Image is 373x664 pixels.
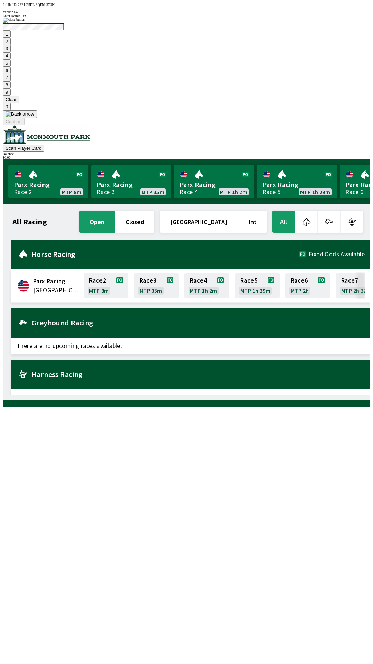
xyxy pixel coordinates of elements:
button: [GEOGRAPHIC_DATA] [160,211,238,233]
button: 6 [3,67,11,74]
div: Public ID: [3,3,370,7]
a: Parx RacingRace 5MTP 1h 29m [257,165,337,198]
span: MTP 2h 27m [341,288,371,293]
h2: Horse Racing [31,251,299,257]
span: MTP 2h [291,288,309,293]
button: Int [238,211,267,233]
button: 8 [3,81,11,89]
h1: All Racing [12,219,47,224]
div: Enter Admin Pin [3,14,370,18]
a: Race3MTP 35m [134,273,179,298]
div: Race 5 [262,189,280,195]
div: Balance [3,152,370,156]
span: United States [33,286,79,295]
button: 4 [3,52,11,59]
span: Parx Racing [14,180,83,189]
span: Race 6 [291,278,308,283]
span: Race 2 [89,278,106,283]
span: Parx Racing [33,277,79,286]
div: Race 4 [180,189,198,195]
span: 2FRI-Z5DL-3QEM-37UK [18,3,55,7]
img: close button [3,18,25,23]
img: venue logo [3,125,90,144]
a: Parx RacingRace 2MTP 8m [8,165,88,198]
span: MTP 8m [62,189,82,195]
button: 1 [3,30,11,38]
button: Clear [3,96,19,103]
a: Race5MTP 1h 29m [235,273,280,298]
button: open [79,211,115,233]
a: Parx RacingRace 3MTP 35m [91,165,171,198]
button: Confirm [3,118,25,125]
div: $ 0.00 [3,156,370,159]
span: MTP 1h 2m [190,288,217,293]
span: Race 3 [140,278,156,283]
span: Race 4 [190,278,207,283]
span: MTP 1h 29m [300,189,330,195]
a: Race4MTP 1h 2m [184,273,229,298]
div: Race 2 [14,189,32,195]
span: There are no upcoming races available. [11,389,370,405]
button: closed [115,211,154,233]
div: Race 6 [345,189,363,195]
span: There are no upcoming races available. [11,338,370,354]
span: MTP 35m [142,189,164,195]
a: Parx RacingRace 4MTP 1h 2m [174,165,254,198]
button: 7 [3,74,11,81]
button: All [272,211,295,233]
span: MTP 35m [140,288,162,293]
button: 2 [3,38,11,45]
h2: Harness Racing [31,371,365,377]
span: Parx Racing [180,180,249,189]
span: Fixed Odds Available [309,251,365,257]
button: 3 [3,45,11,52]
span: Parx Racing [262,180,332,189]
span: Parx Racing [97,180,166,189]
span: Race 5 [240,278,257,283]
button: 0 [3,103,11,110]
div: Race 3 [97,189,115,195]
button: Scan Player Card [3,145,44,152]
div: Version 1.4.0 [3,10,370,14]
button: 9 [3,89,11,96]
span: MTP 8m [89,288,109,293]
img: Back arrow [6,111,34,117]
h2: Greyhound Racing [31,320,365,325]
span: Race 7 [341,278,358,283]
span: MTP 1h 2m [220,189,247,195]
button: 5 [3,59,11,67]
a: Race2MTP 8m [84,273,128,298]
a: Race6MTP 2h [285,273,330,298]
span: MTP 1h 29m [240,288,270,293]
